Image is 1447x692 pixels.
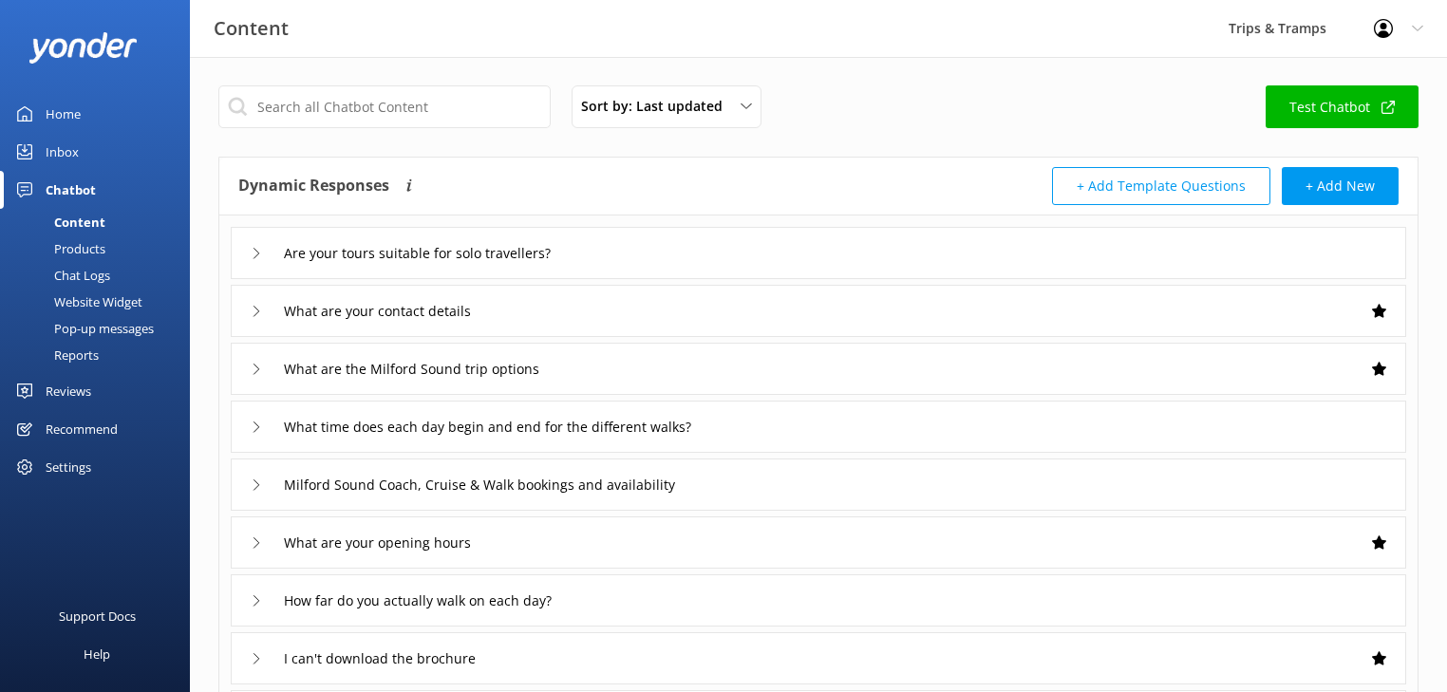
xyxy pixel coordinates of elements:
button: + Add New [1282,167,1399,205]
h4: Dynamic Responses [238,167,389,205]
div: Products [11,235,105,262]
div: Support Docs [59,597,136,635]
h3: Content [214,13,289,44]
div: Settings [46,448,91,486]
a: Chat Logs [11,262,190,289]
div: Recommend [46,410,118,448]
a: Pop-up messages [11,315,190,342]
button: + Add Template Questions [1052,167,1270,205]
img: yonder-white-logo.png [28,32,138,64]
input: Search all Chatbot Content [218,85,551,128]
div: Pop-up messages [11,315,154,342]
div: Help [84,635,110,673]
div: Home [46,95,81,133]
div: Inbox [46,133,79,171]
a: Website Widget [11,289,190,315]
div: Reports [11,342,99,368]
a: Reports [11,342,190,368]
div: Chatbot [46,171,96,209]
div: Website Widget [11,289,142,315]
a: Test Chatbot [1266,85,1419,128]
div: Chat Logs [11,262,110,289]
div: Reviews [46,372,91,410]
a: Products [11,235,190,262]
div: Content [11,209,105,235]
span: Sort by: Last updated [581,96,734,117]
a: Content [11,209,190,235]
